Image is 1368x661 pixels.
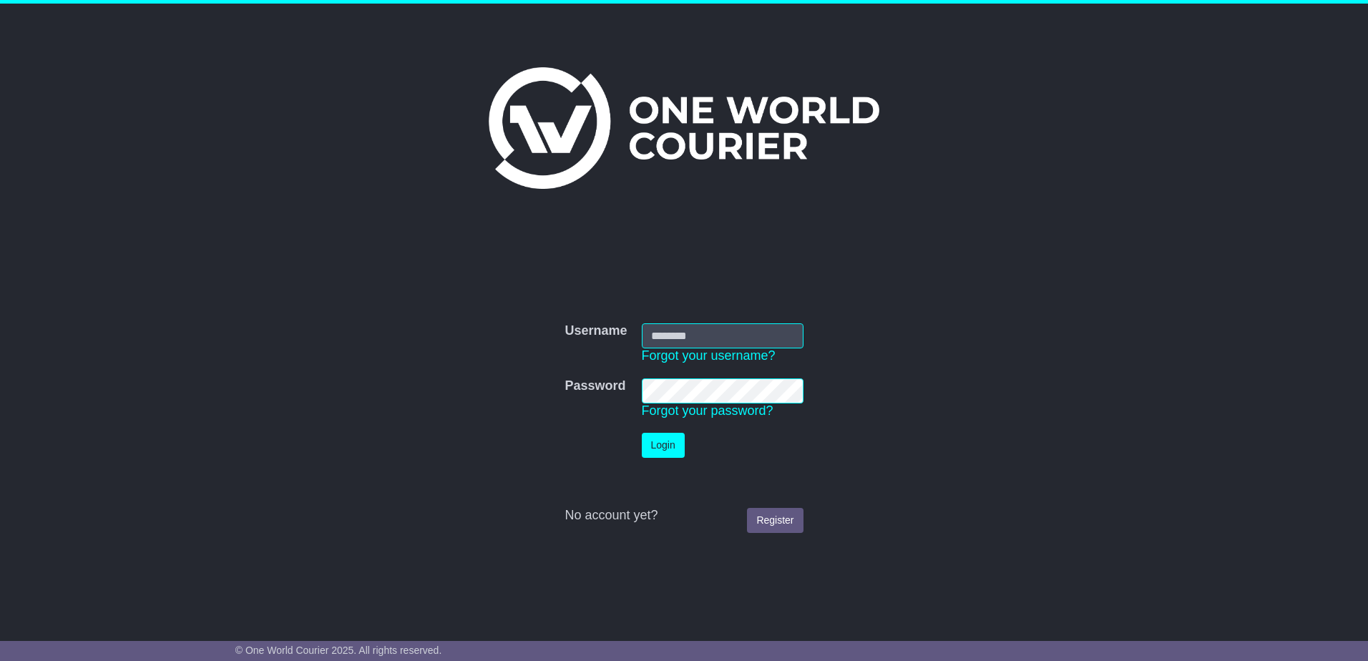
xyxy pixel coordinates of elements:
a: Forgot your password? [642,403,773,418]
a: Forgot your username? [642,348,776,363]
span: © One World Courier 2025. All rights reserved. [235,645,442,656]
label: Username [565,323,627,339]
img: One World [489,67,879,189]
button: Login [642,433,685,458]
a: Register [747,508,803,533]
div: No account yet? [565,508,803,524]
label: Password [565,378,625,394]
